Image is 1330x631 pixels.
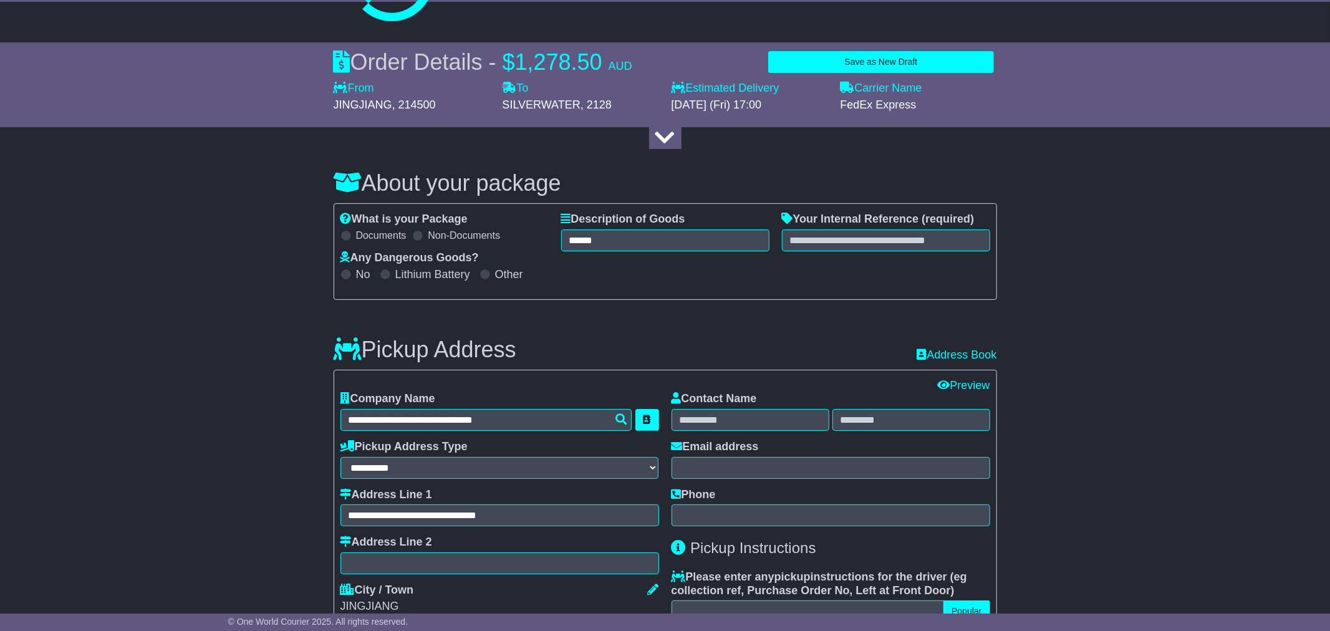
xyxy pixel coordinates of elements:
a: Preview [937,379,990,392]
div: [DATE] (Fri) 17:00 [672,99,828,112]
span: 1,278.50 [515,49,602,75]
span: SILVERWATER [503,99,581,111]
label: Address Line 2 [340,536,432,549]
label: Company Name [340,392,435,406]
button: Save as New Draft [768,51,993,73]
label: Description of Goods [561,213,685,226]
button: Popular [943,600,990,622]
label: Your Internal Reference (required) [782,213,975,226]
a: Address Book [917,349,996,362]
label: Lithium Battery [395,268,470,282]
label: Any Dangerous Goods? [340,251,479,265]
span: © One World Courier 2025. All rights reserved. [228,617,408,627]
h3: Pickup Address [334,337,516,362]
span: JINGJIANG [334,99,392,111]
span: , 214500 [392,99,436,111]
label: Please enter any instructions for the driver ( ) [672,571,990,597]
span: pickup [774,571,811,583]
label: Phone [672,488,716,502]
span: Pickup Instructions [690,539,816,556]
label: Non-Documents [428,229,500,241]
span: $ [503,49,515,75]
span: AUD [609,60,632,72]
label: Estimated Delivery [672,82,828,95]
label: Pickup Address Type [340,440,468,454]
label: Other [495,268,523,282]
label: Documents [356,229,407,241]
h3: About your package [334,171,997,196]
div: FedEx Express [841,99,997,112]
label: City / Town [340,584,414,597]
label: Email address [672,440,759,454]
label: From [334,82,374,95]
div: Order Details - [334,49,632,75]
label: Carrier Name [841,82,922,95]
label: What is your Package [340,213,468,226]
span: eg collection ref, Purchase Order No, Left at Front Door [672,571,967,597]
label: Contact Name [672,392,757,406]
label: No [356,268,370,282]
div: JINGJIANG [340,600,659,614]
label: To [503,82,529,95]
span: , 2128 [581,99,612,111]
label: Address Line 1 [340,488,432,502]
